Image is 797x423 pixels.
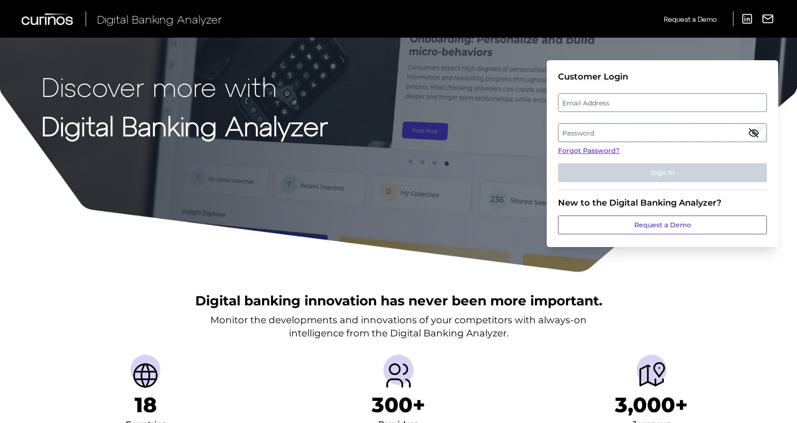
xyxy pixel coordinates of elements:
h2: Digital banking innovation has never been more important. [195,292,602,310]
span: Request a Demo [664,15,717,23]
h1: 18 [135,392,157,417]
div: Customer Login [558,72,767,82]
h1: 300+ [372,392,425,417]
p: Monitor the developments and innovations of your competitors with always-on intelligence from the... [210,313,587,340]
img: Providers [383,360,414,391]
label: Email Address [558,94,766,111]
a: Request a Demo [664,11,717,27]
img: Countries [130,360,160,391]
strong: Digital Banking Analyzer [41,110,328,141]
img: Journeys [637,360,667,391]
span: Digital Banking Analyzer [97,12,222,26]
button: Sign In [558,163,767,182]
p: Discover more with [41,72,328,101]
a: Forgot Password? [558,146,767,156]
img: Curinos [22,13,74,25]
label: Password [558,124,766,141]
a: Request a Demo [558,215,767,234]
div: New to the Digital Banking Analyzer? [558,198,767,208]
h1: 3,000+ [615,392,688,417]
